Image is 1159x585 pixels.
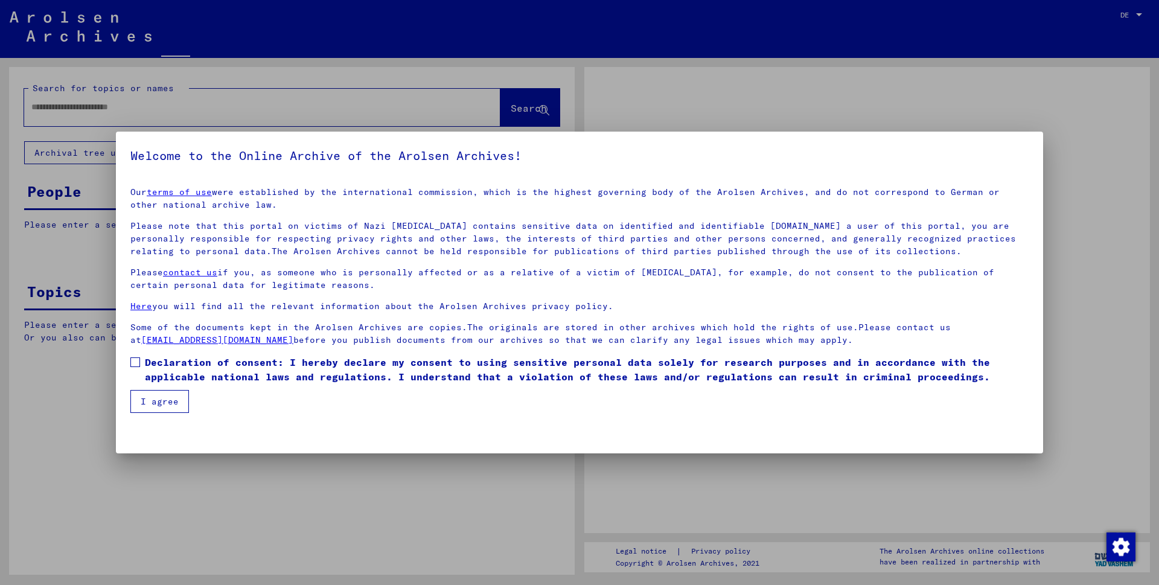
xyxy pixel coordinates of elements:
img: Zustimmung ändern [1106,532,1135,561]
button: I agree [130,390,189,413]
a: [EMAIL_ADDRESS][DOMAIN_NAME] [141,334,293,345]
span: Declaration of consent: I hereby declare my consent to using sensitive personal data solely for r... [145,355,1029,384]
a: Here [130,301,152,312]
p: Some of the documents kept in the Arolsen Archives are copies.The originals are stored in other a... [130,321,1029,347]
p: Please if you, as someone who is personally affected or as a relative of a victim of [MEDICAL_DAT... [130,266,1029,292]
p: Our were established by the international commission, which is the highest governing body of the ... [130,186,1029,211]
h5: Welcome to the Online Archive of the Arolsen Archives! [130,146,1029,165]
p: Please note that this portal on victims of Nazi [MEDICAL_DATA] contains sensitive data on identif... [130,220,1029,258]
p: you will find all the relevant information about the Arolsen Archives privacy policy. [130,300,1029,313]
a: terms of use [147,187,212,197]
a: contact us [163,267,217,278]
